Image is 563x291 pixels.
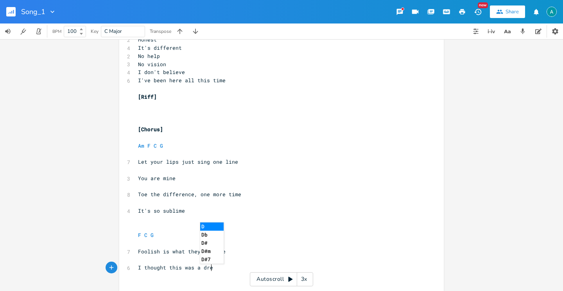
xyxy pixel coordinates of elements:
li: D [200,222,224,231]
span: Honest [138,36,157,43]
button: New [470,5,486,19]
span: Let your lips just sing one line [138,158,238,165]
span: I've been here all this time [138,77,226,84]
span: Toe the difference, one more time [138,191,241,198]
span: C Major [104,28,122,35]
div: 3x [297,272,311,286]
span: No vision [138,61,166,68]
button: Share [490,5,525,18]
span: Am [138,142,144,149]
div: Key [91,29,99,34]
li: D# [200,239,224,247]
span: No help [138,52,160,60]
span: It's so sublime [138,207,185,214]
span: I thought this was a dre [138,264,213,271]
span: I don't believe [138,69,185,76]
span: [Riff] [138,93,157,100]
img: Alex [547,7,557,17]
div: Autoscroll [250,272,313,286]
span: It's different [138,44,182,51]
div: BPM [52,29,61,34]
span: C [144,231,147,239]
div: Transpose [150,29,171,34]
span: You are mine [138,175,176,182]
li: D#7 [200,255,224,264]
li: D#m [200,247,224,255]
span: F [138,231,141,239]
span: G [160,142,163,149]
span: Foolish is what they call me [138,248,226,255]
li: Db [200,231,224,239]
span: F [147,142,151,149]
div: New [478,2,488,8]
div: Share [506,8,519,15]
span: [Chorus] [138,126,163,133]
span: C [154,142,157,149]
span: Song_1 [21,8,45,15]
span: G [151,231,154,239]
